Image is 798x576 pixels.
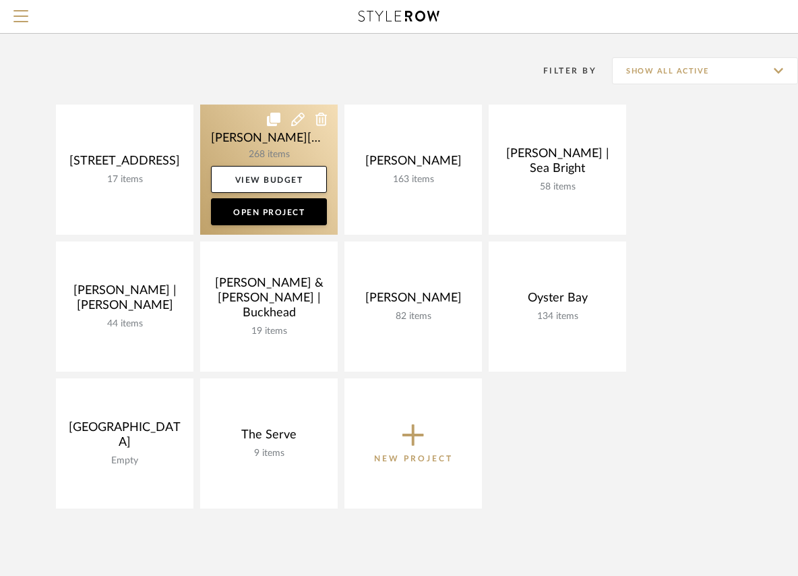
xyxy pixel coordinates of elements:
[211,448,327,459] div: 9 items
[211,326,327,337] div: 19 items
[67,318,183,330] div: 44 items
[374,452,453,465] p: New Project
[499,311,615,322] div: 134 items
[211,276,327,326] div: [PERSON_NAME] & [PERSON_NAME] | Buckhead
[67,283,183,318] div: [PERSON_NAME] | [PERSON_NAME]
[499,181,615,193] div: 58 items
[499,146,615,181] div: [PERSON_NAME] | Sea Bright
[355,154,471,174] div: [PERSON_NAME]
[499,291,615,311] div: Oyster Bay
[355,174,471,185] div: 163 items
[67,455,183,467] div: Empty
[67,154,183,174] div: [STREET_ADDRESS]
[211,166,327,193] a: View Budget
[67,174,183,185] div: 17 items
[211,428,327,448] div: The Serve
[355,291,471,311] div: [PERSON_NAME]
[344,378,482,509] button: New Project
[211,198,327,225] a: Open Project
[67,420,183,455] div: [GEOGRAPHIC_DATA]
[355,311,471,322] div: 82 items
[526,64,596,78] div: Filter By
